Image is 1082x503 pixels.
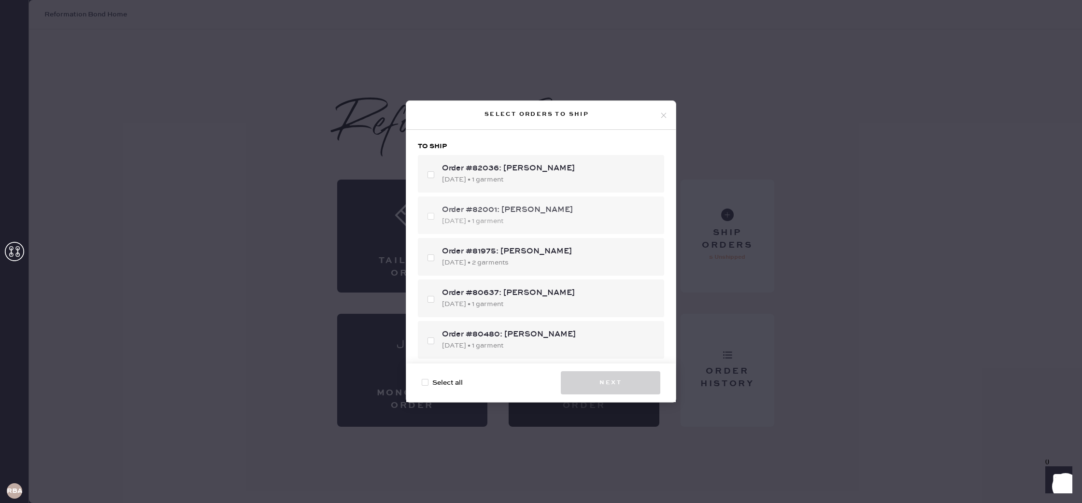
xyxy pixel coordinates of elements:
div: Order #82001: [PERSON_NAME] [442,204,656,216]
iframe: Front Chat [1036,460,1078,501]
div: Order #81975: [PERSON_NAME] [442,246,656,257]
div: [DATE] • 1 garment [442,174,656,185]
span: Select all [432,377,463,388]
div: Order #80637: [PERSON_NAME] [442,287,656,299]
div: [DATE] • 1 garment [442,340,656,351]
div: Order #82036: [PERSON_NAME] [442,163,656,174]
div: [DATE] • 1 garment [442,216,656,226]
h3: To ship [418,141,664,151]
div: Select orders to ship [414,109,659,120]
div: [DATE] • 2 garments [442,257,656,268]
button: Next [561,371,660,394]
div: Order #80480: [PERSON_NAME] [442,329,656,340]
h3: RBA [7,488,22,494]
div: [DATE] • 1 garment [442,299,656,309]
